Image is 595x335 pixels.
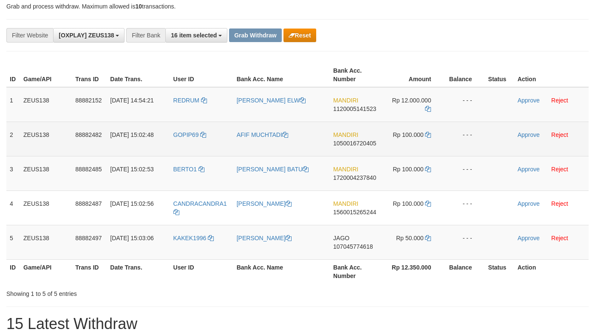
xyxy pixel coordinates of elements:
[173,131,207,138] a: GOPIP69
[173,235,207,241] span: KAKEK1996
[6,259,20,284] th: ID
[6,190,20,225] td: 4
[20,122,72,156] td: ZEUS138
[237,97,306,104] a: [PERSON_NAME] ELW
[444,122,484,156] td: - - -
[20,156,72,190] td: ZEUS138
[444,156,484,190] td: - - -
[518,166,540,173] a: Approve
[165,28,227,43] button: 16 item selected
[20,225,72,259] td: ZEUS138
[333,105,376,112] span: Copy 1120005141523 to clipboard
[514,259,589,284] th: Action
[6,122,20,156] td: 2
[444,225,484,259] td: - - -
[333,200,358,207] span: MANDIRI
[333,174,376,181] span: Copy 1720004237840 to clipboard
[333,97,358,104] span: MANDIRI
[237,131,288,138] a: AFIF MUCHTADI
[75,97,102,104] span: 88882152
[551,235,568,241] a: Reject
[393,166,423,173] span: Rp 100.000
[485,63,514,87] th: Status
[330,63,382,87] th: Bank Acc. Number
[333,131,358,138] span: MANDIRI
[444,190,484,225] td: - - -
[75,235,102,241] span: 88882497
[425,166,431,173] a: Copy 100000 to clipboard
[393,200,423,207] span: Rp 100.000
[110,166,153,173] span: [DATE] 15:02:53
[485,259,514,284] th: Status
[237,235,292,241] a: [PERSON_NAME]
[518,235,540,241] a: Approve
[20,190,72,225] td: ZEUS138
[283,28,316,42] button: Reset
[382,63,444,87] th: Amount
[20,63,72,87] th: Game/API
[173,97,207,104] a: REDRUM
[518,97,540,104] a: Approve
[333,235,349,241] span: JAGO
[444,259,484,284] th: Balance
[425,131,431,138] a: Copy 100000 to clipboard
[75,200,102,207] span: 88882487
[173,166,197,173] span: BERTO1
[75,131,102,138] span: 88882482
[6,2,589,11] p: Grab and process withdraw. Maximum allowed is transactions.
[170,259,233,284] th: User ID
[237,200,292,207] a: [PERSON_NAME]
[425,200,431,207] a: Copy 100000 to clipboard
[6,156,20,190] td: 3
[518,200,540,207] a: Approve
[171,32,217,39] span: 16 item selected
[20,87,72,122] td: ZEUS138
[233,63,330,87] th: Bank Acc. Name
[6,28,53,43] div: Filter Website
[333,243,373,250] span: Copy 107045774618 to clipboard
[551,166,568,173] a: Reject
[173,97,199,104] span: REDRUM
[396,235,424,241] span: Rp 50.000
[6,63,20,87] th: ID
[551,131,568,138] a: Reject
[110,97,153,104] span: [DATE] 14:54:21
[425,235,431,241] a: Copy 50000 to clipboard
[126,28,165,43] div: Filter Bank
[6,225,20,259] td: 5
[425,105,431,112] a: Copy 12000000 to clipboard
[53,28,125,43] button: [OXPLAY] ZEUS138
[551,200,568,207] a: Reject
[107,63,170,87] th: Date Trans.
[444,63,484,87] th: Balance
[393,131,423,138] span: Rp 100.000
[59,32,114,39] span: [OXPLAY] ZEUS138
[173,200,227,207] span: CANDRACANDRA1
[110,200,153,207] span: [DATE] 15:02:56
[6,87,20,122] td: 1
[173,200,227,216] a: CANDRACANDRA1
[72,63,107,87] th: Trans ID
[107,259,170,284] th: Date Trans.
[72,259,107,284] th: Trans ID
[444,87,484,122] td: - - -
[135,3,142,10] strong: 10
[173,166,204,173] a: BERTO1
[514,63,589,87] th: Action
[110,131,153,138] span: [DATE] 15:02:48
[382,259,444,284] th: Rp 12.350.000
[333,140,376,147] span: Copy 1050016720405 to clipboard
[173,235,214,241] a: KAKEK1996
[110,235,153,241] span: [DATE] 15:03:06
[551,97,568,104] a: Reject
[330,259,382,284] th: Bank Acc. Number
[392,97,431,104] span: Rp 12.000.000
[229,28,281,42] button: Grab Withdraw
[75,166,102,173] span: 88882485
[333,166,358,173] span: MANDIRI
[170,63,233,87] th: User ID
[233,259,330,284] th: Bank Acc. Name
[6,315,589,332] h1: 15 Latest Withdraw
[6,286,241,298] div: Showing 1 to 5 of 5 entries
[173,131,199,138] span: GOPIP69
